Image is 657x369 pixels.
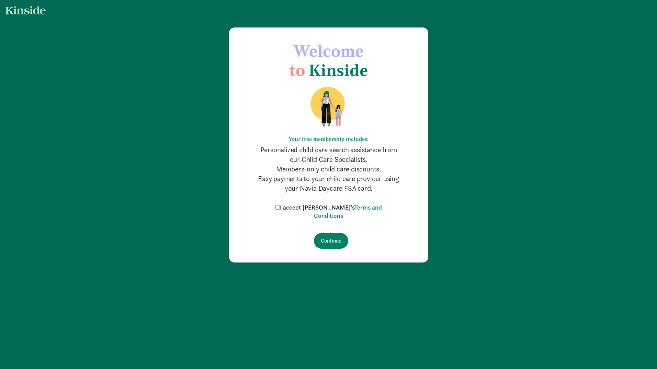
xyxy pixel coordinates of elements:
h6: Your free membership includes: [257,136,401,142]
span: Kinside [309,60,368,80]
img: light.svg [5,6,46,14]
p: Personalized child care search assistance from our Child Care Specialists. [257,145,401,164]
img: illustration-mom-daughter.png [302,86,355,127]
p: Easy payments to your child care provider using your Navia Daycare FSA card. [257,174,401,193]
label: I accept [PERSON_NAME]'s [274,203,384,220]
p: Members-only child care discounts. [257,164,401,174]
span: Welcome [294,41,364,61]
input: Continue [314,233,348,249]
span: to [289,60,305,80]
input: I accept [PERSON_NAME]'sTerms and Conditions [275,205,280,210]
a: Terms and Conditions [314,203,382,220]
